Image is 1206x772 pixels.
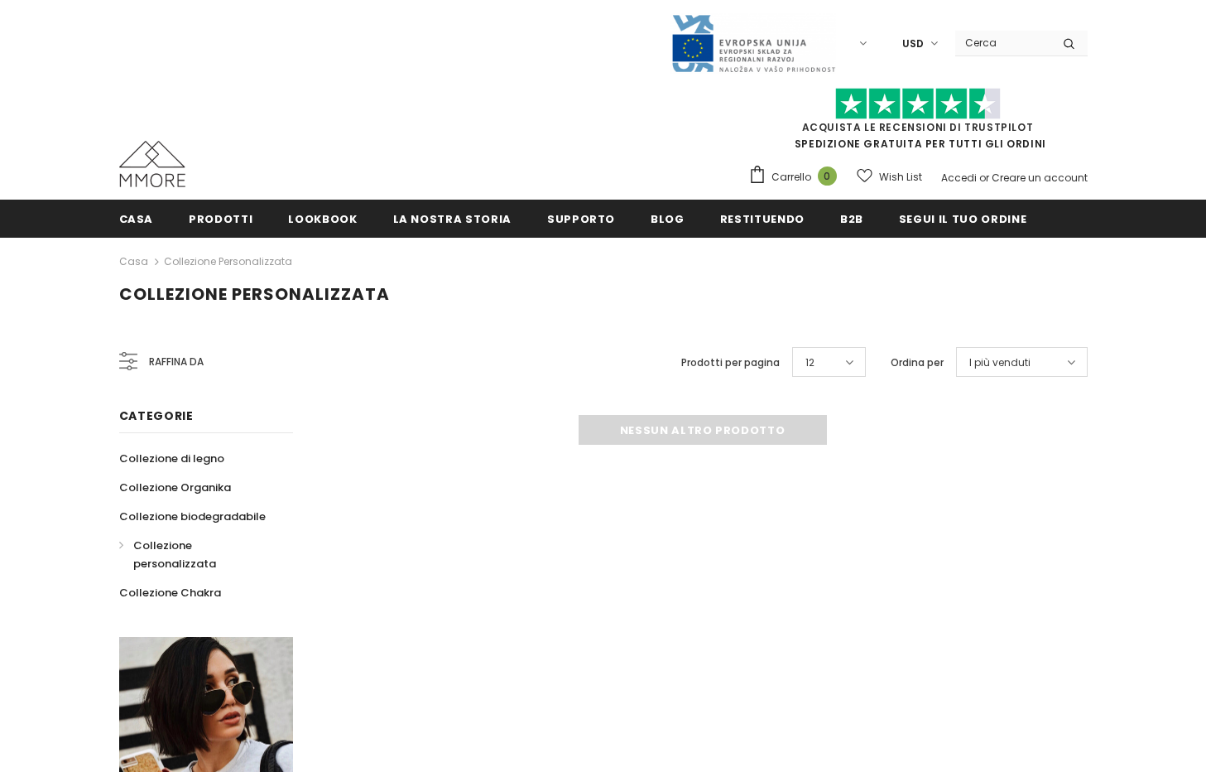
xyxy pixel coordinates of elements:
[119,200,154,237] a: Casa
[681,355,780,371] label: Prodotti per pagina
[992,171,1088,185] a: Creare un account
[119,509,266,524] span: Collezione biodegradabile
[119,282,390,306] span: Collezione personalizzata
[189,200,252,237] a: Prodotti
[835,88,1001,120] img: Fidati di Pilot Stars
[670,36,836,50] a: Javni Razpis
[748,95,1088,151] span: SPEDIZIONE GRATUITA PER TUTTI GLI ORDINI
[547,211,615,227] span: supporto
[899,200,1026,237] a: Segui il tuo ordine
[840,211,863,227] span: B2B
[879,169,922,186] span: Wish List
[119,502,266,531] a: Collezione biodegradabile
[802,120,1034,134] a: Acquista le recensioni di TrustPilot
[119,585,221,601] span: Collezione Chakra
[164,254,292,268] a: Collezione personalizzata
[651,200,685,237] a: Blog
[891,355,944,371] label: Ordina per
[969,355,1031,371] span: I più venduti
[119,444,224,473] a: Collezione di legno
[670,13,836,74] img: Javni Razpis
[189,211,252,227] span: Prodotti
[979,171,989,185] span: or
[902,36,924,52] span: USD
[393,211,512,227] span: La nostra storia
[818,166,837,186] span: 0
[720,200,805,237] a: Restituendo
[119,252,148,272] a: Casa
[149,353,204,371] span: Raffina da
[651,211,685,227] span: Blog
[119,480,231,495] span: Collezione Organika
[748,165,845,190] a: Carrello 0
[119,473,231,502] a: Collezione Organika
[119,531,275,578] a: Collezione personalizzata
[119,578,221,607] a: Collezione Chakra
[119,451,224,466] span: Collezione di legno
[547,200,615,237] a: supporto
[119,141,185,187] img: Casi MMORE
[720,211,805,227] span: Restituendo
[393,200,512,237] a: La nostra storia
[119,408,194,424] span: Categorie
[119,211,154,227] span: Casa
[288,211,357,227] span: Lookbook
[133,538,216,572] span: Collezione personalizzata
[941,171,977,185] a: Accedi
[899,211,1026,227] span: Segui il tuo ordine
[857,162,922,191] a: Wish List
[288,200,357,237] a: Lookbook
[805,355,814,371] span: 12
[840,200,863,237] a: B2B
[771,169,811,186] span: Carrello
[955,31,1050,55] input: Search Site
